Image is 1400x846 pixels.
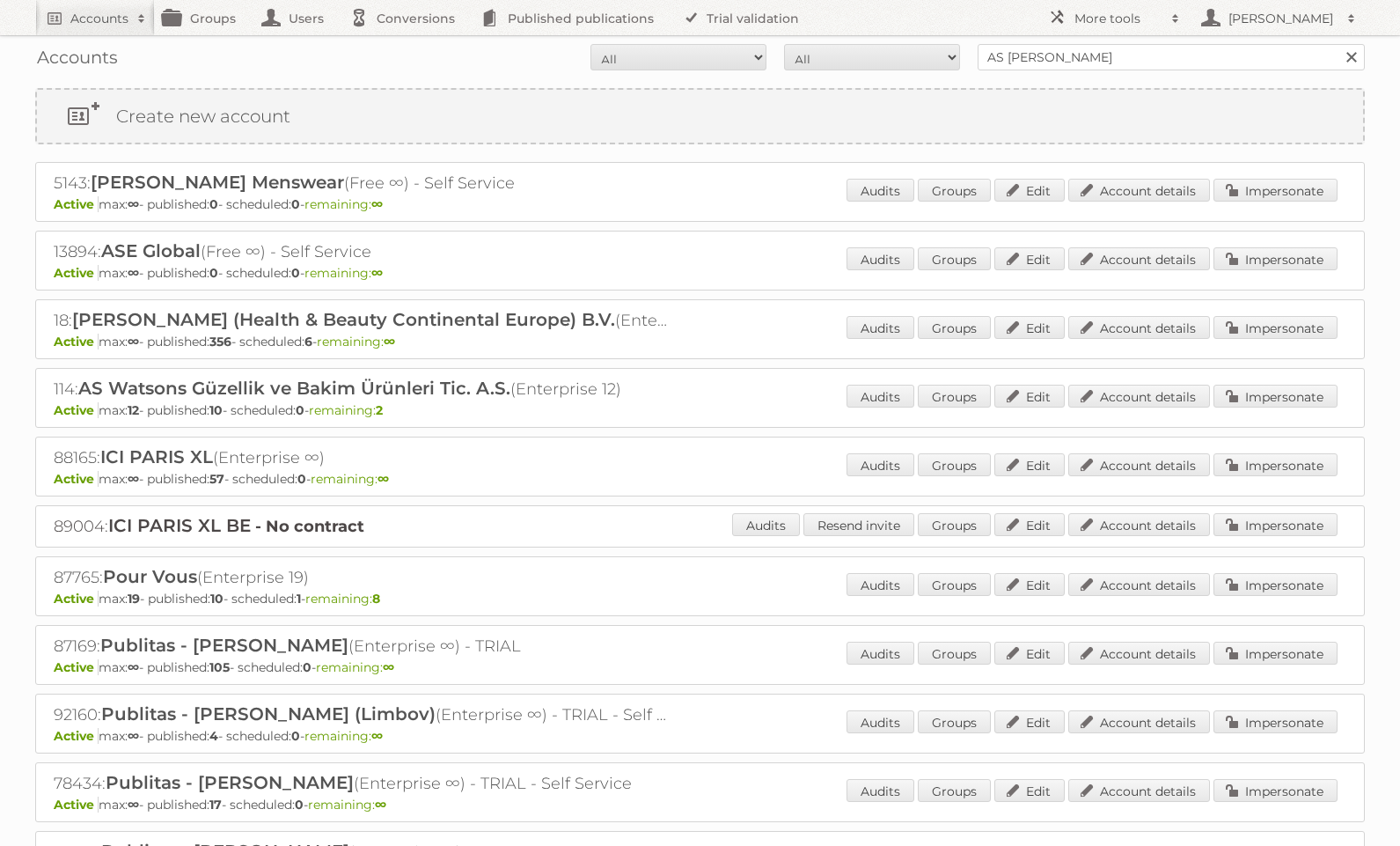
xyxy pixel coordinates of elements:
[994,513,1065,536] a: Edit
[918,513,991,536] a: Groups
[209,402,223,418] strong: 10
[54,309,670,332] h2: 18: (Enterprise ∞)
[291,265,300,281] strong: 0
[54,265,99,281] span: Active
[128,265,139,281] strong: ∞
[304,334,312,349] strong: 6
[209,728,218,744] strong: 4
[1224,10,1338,27] h2: [PERSON_NAME]
[37,90,1363,143] a: Create new account
[994,642,1065,665] a: Edit
[210,591,224,607] strong: 10
[1068,385,1210,408] a: Account details
[54,196,1346,212] p: max: - published: - scheduled: -
[994,316,1065,339] a: Edit
[54,402,99,418] span: Active
[732,513,800,536] a: Audits
[54,265,1346,281] p: max: - published: - scheduled: -
[847,179,914,202] a: Audits
[1068,316,1210,339] a: Account details
[54,797,99,813] span: Active
[72,309,615,330] span: [PERSON_NAME] (Health & Beauty Continental Europe) B.V.
[383,659,394,675] strong: ∞
[54,728,99,744] span: Active
[1213,453,1338,476] a: Impersonate
[994,779,1065,802] a: Edit
[128,196,139,212] strong: ∞
[1213,710,1338,733] a: Impersonate
[106,772,354,793] span: Publitas - [PERSON_NAME]
[103,566,197,587] span: Pour Vous
[847,385,914,408] a: Audits
[371,265,383,281] strong: ∞
[847,573,914,596] a: Audits
[128,471,139,487] strong: ∞
[918,179,991,202] a: Groups
[384,334,395,349] strong: ∞
[1213,513,1338,536] a: Impersonate
[1213,642,1338,665] a: Impersonate
[1213,316,1338,339] a: Impersonate
[54,446,670,469] h2: 88165: (Enterprise ∞)
[54,471,1346,487] p: max: - published: - scheduled: -
[1068,179,1210,202] a: Account details
[994,385,1065,408] a: Edit
[1068,573,1210,596] a: Account details
[54,772,670,795] h2: 78434: (Enterprise ∞) - TRIAL - Self Service
[295,797,304,813] strong: 0
[918,710,991,733] a: Groups
[1213,573,1338,596] a: Impersonate
[918,573,991,596] a: Groups
[91,172,344,193] span: [PERSON_NAME] Menswear
[1068,513,1210,536] a: Account details
[371,196,383,212] strong: ∞
[918,385,991,408] a: Groups
[311,471,389,487] span: remaining:
[372,591,380,607] strong: 8
[305,591,380,607] span: remaining:
[128,334,139,349] strong: ∞
[54,659,1346,675] p: max: - published: - scheduled: -
[54,378,670,401] h2: 114: (Enterprise 12)
[371,728,383,744] strong: ∞
[918,316,991,339] a: Groups
[297,471,306,487] strong: 0
[847,779,914,802] a: Audits
[316,659,394,675] span: remaining:
[101,703,436,725] span: Publitas - [PERSON_NAME] (Limbov)
[54,196,99,212] span: Active
[54,591,1346,607] p: max: - published: - scheduled: -
[847,453,914,476] a: Audits
[78,378,510,399] span: AS Watsons Güzellik ve Bakim Ürünleri Tic. A.S.
[128,728,139,744] strong: ∞
[994,453,1065,476] a: Edit
[209,471,224,487] strong: 57
[209,265,218,281] strong: 0
[54,517,364,536] a: 89004:ICI PARIS XL BE - No contract
[54,240,670,263] h2: 13894: (Free ∞) - Self Service
[994,573,1065,596] a: Edit
[847,316,914,339] a: Audits
[1068,453,1210,476] a: Account details
[304,265,383,281] span: remaining:
[70,10,128,27] h2: Accounts
[375,797,386,813] strong: ∞
[308,797,386,813] span: remaining:
[54,797,1346,813] p: max: - published: - scheduled: -
[847,247,914,270] a: Audits
[101,240,201,261] span: ASE Global
[296,402,304,418] strong: 0
[994,179,1065,202] a: Edit
[128,591,140,607] strong: 19
[108,515,251,536] span: ICI PARIS XL BE
[255,517,364,536] strong: - No contract
[128,402,139,418] strong: 12
[1213,779,1338,802] a: Impersonate
[304,196,383,212] span: remaining:
[291,196,300,212] strong: 0
[209,196,218,212] strong: 0
[1068,642,1210,665] a: Account details
[994,247,1065,270] a: Edit
[128,659,139,675] strong: ∞
[803,513,914,536] a: Resend invite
